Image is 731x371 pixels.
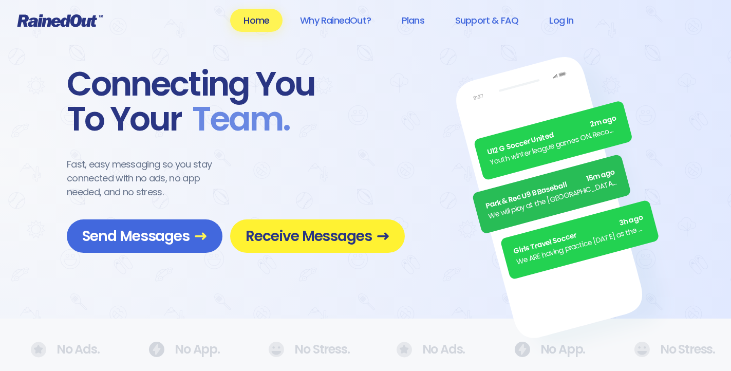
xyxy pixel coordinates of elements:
div: No App. [514,342,572,357]
div: We ARE having practice [DATE] as the sun is finally out. [515,222,647,268]
a: Support & FAQ [442,9,532,32]
div: No Stress. [634,342,700,357]
a: Home [230,9,283,32]
img: No Ads. [397,342,412,358]
img: No Ads. [268,342,284,357]
img: No Ads. [148,342,164,357]
img: No Ads. [31,342,46,358]
img: No Ads. [634,342,650,357]
span: 3h ago [618,212,644,229]
div: We will play at the [GEOGRAPHIC_DATA]. Wear white, be at the field by 5pm. [487,177,619,222]
a: Log In [536,9,587,32]
a: Why RainedOut? [287,9,384,32]
span: 2m ago [589,113,617,131]
div: Youth winter league games ON. Recommend running shoes/sneakers for players as option for footwear. [489,123,621,169]
span: Team . [182,102,290,137]
div: Park & Rec U9 B Baseball [484,166,616,212]
a: Receive Messages [230,219,405,253]
a: Send Messages [67,219,222,253]
div: Connecting You To Your [67,67,405,137]
div: No Ads. [397,342,453,358]
div: No App. [148,342,207,357]
div: Fast, easy messaging so you stay connected with no ads, no app needed, and no stress. [67,157,231,199]
div: Girls Travel Soccer [512,212,644,257]
span: Receive Messages [246,227,389,245]
div: No Ads. [31,342,87,358]
span: Send Messages [82,227,207,245]
a: Plans [388,9,438,32]
span: 15m ago [585,166,616,184]
img: No Ads. [514,342,530,357]
div: No Stress. [268,342,334,357]
div: U12 G Soccer United [486,113,618,158]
